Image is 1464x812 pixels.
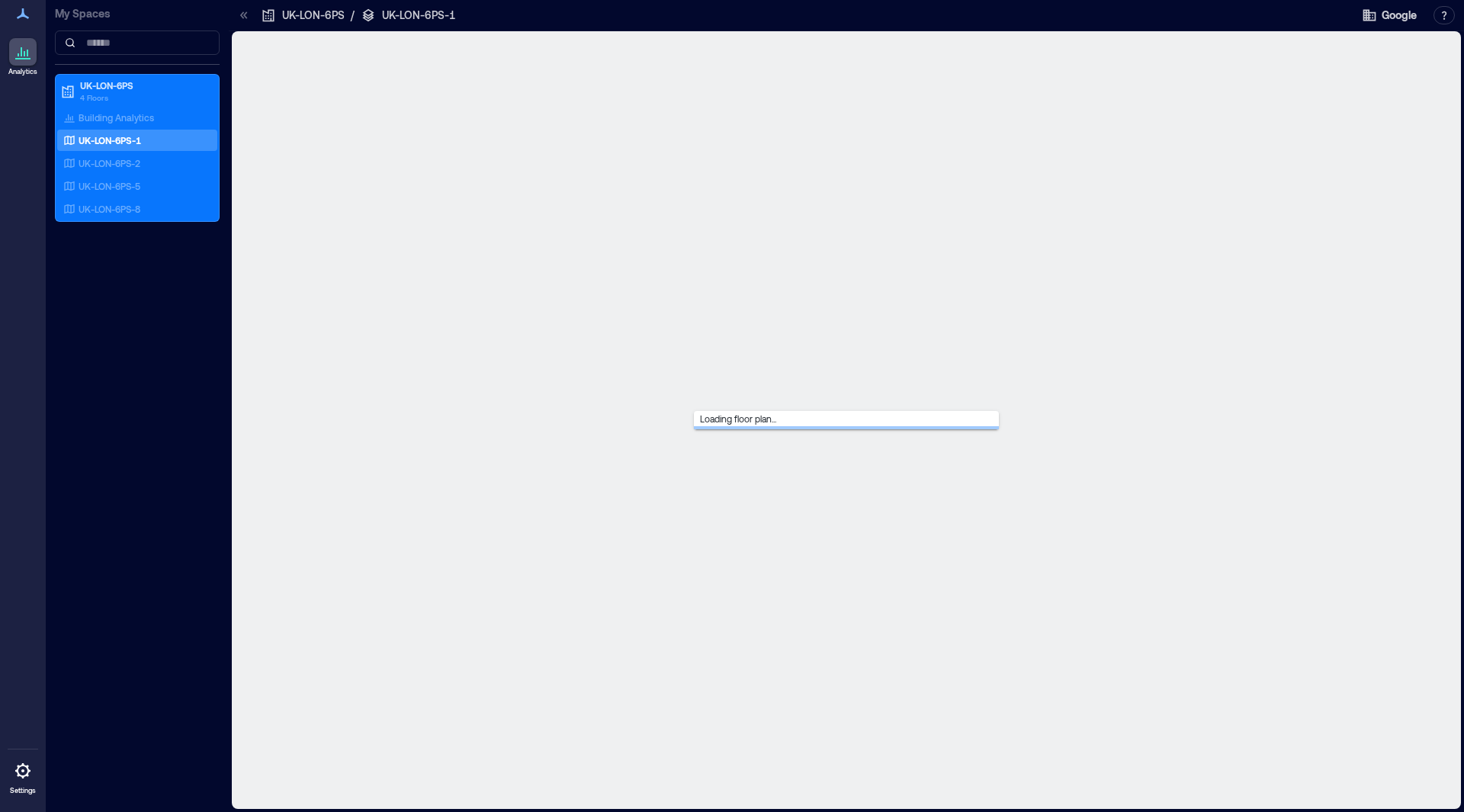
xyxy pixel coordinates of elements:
[1382,8,1417,23] span: Google
[282,8,345,23] p: UK-LON-6PS
[10,786,36,795] p: Settings
[80,79,208,91] p: UK-LON-6PS
[55,6,220,21] p: My Spaces
[79,134,141,146] p: UK-LON-6PS-1
[1357,3,1421,27] button: Google
[80,91,208,104] p: 4 Floors
[79,203,140,215] p: UK-LON-6PS-8
[8,67,37,76] p: Analytics
[5,753,41,800] a: Settings
[4,34,42,81] a: Analytics
[79,180,140,192] p: UK-LON-6PS-5
[694,407,782,430] span: Loading floor plan...
[79,111,154,124] p: Building Analytics
[382,8,455,23] p: UK-LON-6PS-1
[351,8,355,23] p: /
[79,157,140,169] p: UK-LON-6PS-2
